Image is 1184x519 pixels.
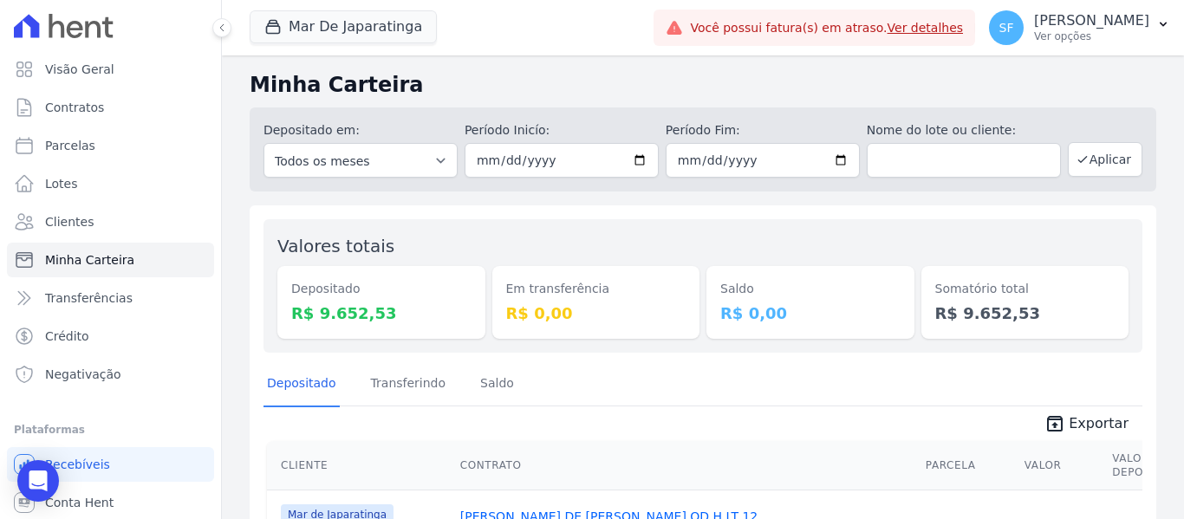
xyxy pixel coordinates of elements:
[7,204,214,239] a: Clientes
[7,90,214,125] a: Contratos
[267,441,453,490] th: Cliente
[1031,413,1142,438] a: unarchive Exportar
[14,419,207,440] div: Plataformas
[1068,142,1142,177] button: Aplicar
[7,128,214,163] a: Parcelas
[975,3,1184,52] button: SF [PERSON_NAME] Ver opções
[17,460,59,502] div: Open Intercom Messenger
[263,362,340,407] a: Depositado
[1069,413,1129,434] span: Exportar
[888,21,964,35] a: Ver detalhes
[7,319,214,354] a: Crédito
[7,281,214,315] a: Transferências
[465,121,659,139] label: Período Inicío:
[720,302,901,325] dd: R$ 0,00
[1034,12,1149,29] p: [PERSON_NAME]
[45,328,89,345] span: Crédito
[453,441,919,490] th: Contrato
[7,357,214,392] a: Negativação
[720,280,901,298] dt: Saldo
[45,213,94,230] span: Clientes
[7,166,214,201] a: Lotes
[1044,413,1065,434] i: unarchive
[250,69,1156,101] h2: Minha Carteira
[7,52,214,87] a: Visão Geral
[291,302,472,325] dd: R$ 9.652,53
[919,441,1018,490] th: Parcela
[7,243,214,277] a: Minha Carteira
[263,123,360,137] label: Depositado em:
[935,302,1116,325] dd: R$ 9.652,53
[506,280,686,298] dt: Em transferência
[506,302,686,325] dd: R$ 0,00
[45,137,95,154] span: Parcelas
[935,280,1116,298] dt: Somatório total
[1034,29,1149,43] p: Ver opções
[1018,441,1105,490] th: Valor
[867,121,1061,139] label: Nome do lote ou cliente:
[666,121,860,139] label: Período Fim:
[7,447,214,482] a: Recebíveis
[999,22,1014,34] span: SF
[45,456,110,473] span: Recebíveis
[45,251,134,269] span: Minha Carteira
[277,236,394,256] label: Valores totais
[45,494,114,511] span: Conta Hent
[45,366,121,383] span: Negativação
[45,175,78,192] span: Lotes
[250,10,437,43] button: Mar De Japaratinga
[45,289,133,307] span: Transferências
[45,61,114,78] span: Visão Geral
[45,99,104,116] span: Contratos
[368,362,450,407] a: Transferindo
[690,19,963,37] span: Você possui fatura(s) em atraso.
[291,280,472,298] dt: Depositado
[477,362,517,407] a: Saldo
